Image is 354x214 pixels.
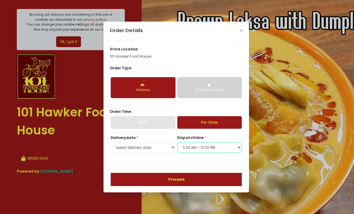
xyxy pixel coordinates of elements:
div: Click and Collect [181,88,238,92]
button: Delivery [111,77,175,98]
span: Order Type [110,65,131,71]
button: Click and Collect [177,77,242,98]
button: Close [240,29,243,32]
span: store location [110,47,138,52]
span: Delivery date [111,135,136,140]
p: 101 Hawker Food House [110,54,243,59]
a: Pre-Order [177,116,242,129]
div: Delivery [115,88,172,92]
span: dispatch time [177,135,204,140]
span: Order Time [110,109,131,114]
div: Order Details [110,27,143,35]
button: Proceed [111,173,242,186]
